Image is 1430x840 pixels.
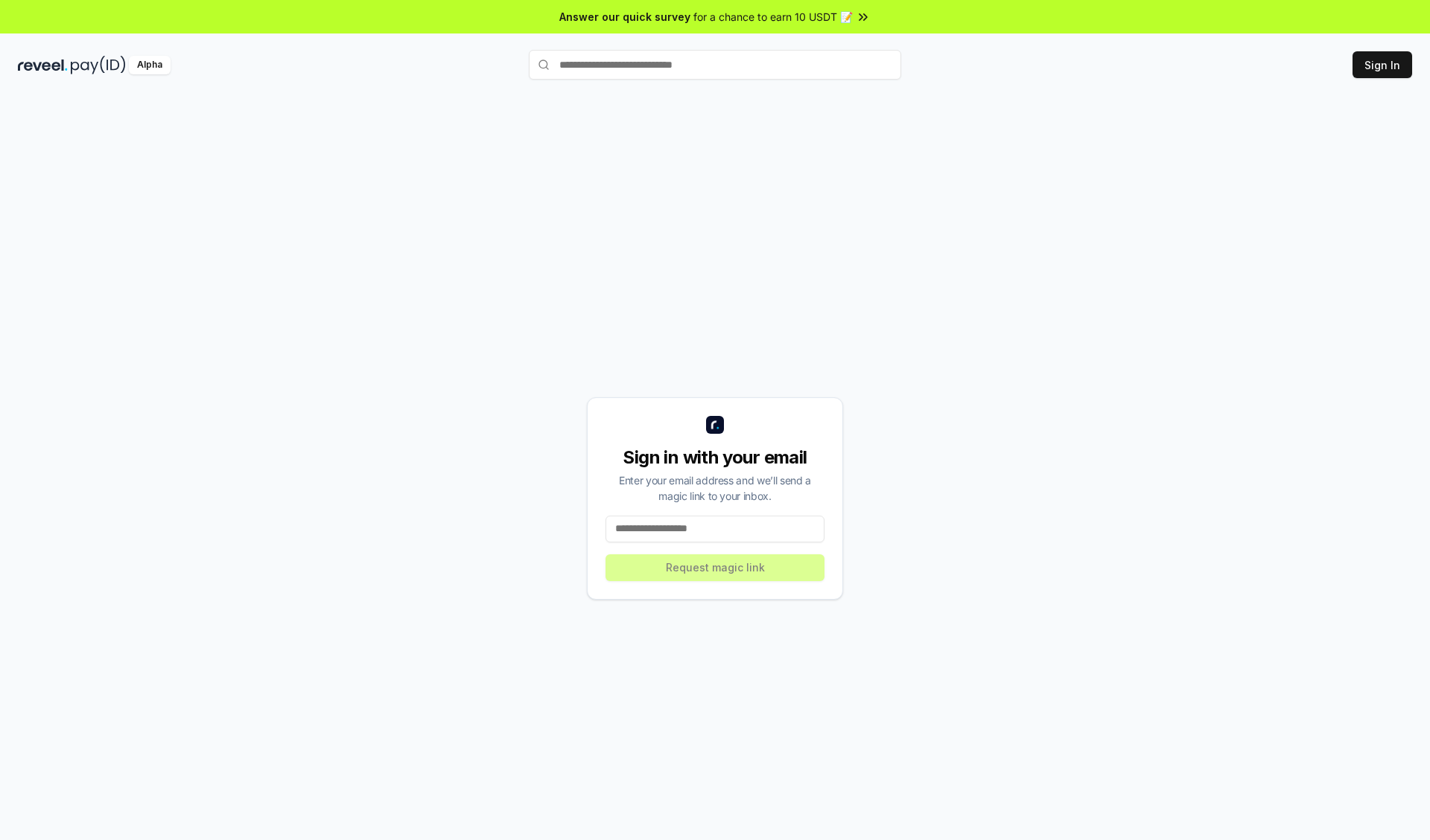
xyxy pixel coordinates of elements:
div: Sign in with your email [606,446,824,469]
button: Sign In [1353,51,1412,78]
img: logo_small [706,416,724,434]
div: Alpha [129,56,171,74]
img: pay_id [71,56,126,74]
span: Answer our quick survey [559,9,690,25]
img: reveel_dark [18,56,68,74]
div: Enter your email address and we’ll send a magic link to your inbox. [606,472,824,504]
span: for a chance to earn 10 USDT 📝 [693,9,853,25]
